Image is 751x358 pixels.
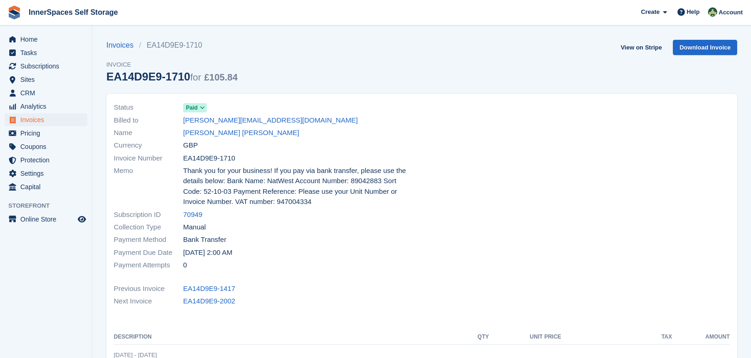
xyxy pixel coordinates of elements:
[183,102,207,113] a: Paid
[5,113,87,126] a: menu
[183,296,235,307] a: EA14D9E9-2002
[183,166,416,207] span: Thank you for your business! If you pay via bank transfer, please use the details below: Bank Nam...
[20,213,76,226] span: Online Store
[204,72,237,82] span: £105.84
[5,180,87,193] a: menu
[20,180,76,193] span: Capital
[114,115,183,126] span: Billed to
[20,33,76,46] span: Home
[5,46,87,59] a: menu
[25,5,122,20] a: InnerSpaces Self Storage
[561,330,672,345] th: Tax
[20,86,76,99] span: CRM
[20,73,76,86] span: Sites
[5,86,87,99] a: menu
[673,40,737,55] a: Download Invoice
[20,60,76,73] span: Subscriptions
[183,284,235,294] a: EA14D9E9-1417
[489,330,561,345] th: Unit Price
[183,247,232,258] time: 2025-07-19 01:00:00 UTC
[183,260,187,271] span: 0
[5,167,87,180] a: menu
[106,60,238,69] span: Invoice
[183,128,299,138] a: [PERSON_NAME] [PERSON_NAME]
[114,284,183,294] span: Previous Invoice
[5,154,87,167] a: menu
[708,7,717,17] img: Paula Amey
[687,7,700,17] span: Help
[183,222,206,233] span: Manual
[190,72,201,82] span: for
[5,100,87,113] a: menu
[20,127,76,140] span: Pricing
[186,104,197,112] span: Paid
[20,154,76,167] span: Protection
[114,153,183,164] span: Invoice Number
[183,210,203,220] a: 70949
[183,153,235,164] span: EA14D9E9-1710
[5,60,87,73] a: menu
[617,40,665,55] a: View on Stripe
[106,40,139,51] a: Invoices
[5,213,87,226] a: menu
[463,330,489,345] th: QTY
[5,73,87,86] a: menu
[114,210,183,220] span: Subscription ID
[183,235,226,245] span: Bank Transfer
[5,127,87,140] a: menu
[114,140,183,151] span: Currency
[114,102,183,113] span: Status
[641,7,659,17] span: Create
[20,140,76,153] span: Coupons
[114,222,183,233] span: Collection Type
[114,296,183,307] span: Next Invoice
[5,140,87,153] a: menu
[5,33,87,46] a: menu
[114,330,463,345] th: Description
[672,330,730,345] th: Amount
[20,46,76,59] span: Tasks
[183,115,358,126] a: [PERSON_NAME][EMAIL_ADDRESS][DOMAIN_NAME]
[106,40,238,51] nav: breadcrumbs
[20,100,76,113] span: Analytics
[106,70,238,83] div: EA14D9E9-1710
[114,247,183,258] span: Payment Due Date
[114,128,183,138] span: Name
[76,214,87,225] a: Preview store
[719,8,743,17] span: Account
[20,113,76,126] span: Invoices
[20,167,76,180] span: Settings
[8,201,92,210] span: Storefront
[114,166,183,207] span: Memo
[114,260,183,271] span: Payment Attempts
[183,140,198,151] span: GBP
[7,6,21,19] img: stora-icon-8386f47178a22dfd0bd8f6a31ec36ba5ce8667c1dd55bd0f319d3a0aa187defe.svg
[114,235,183,245] span: Payment Method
